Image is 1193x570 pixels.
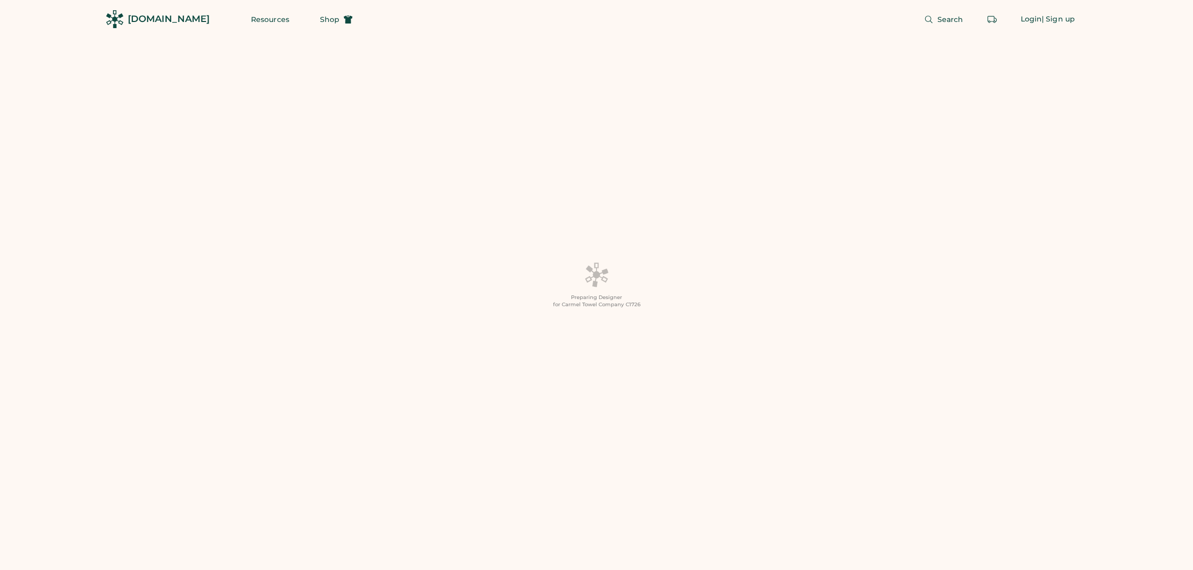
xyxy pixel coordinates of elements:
span: Search [937,16,963,23]
div: Preparing Designer for Carmel Towel Company C1726 [553,294,640,308]
span: Shop [320,16,339,23]
button: Retrieve an order [982,9,1002,30]
button: Search [912,9,976,30]
button: Resources [239,9,302,30]
img: Rendered Logo - Screens [106,10,124,28]
img: Platens-Black-Loader-Spin-rich%20black.webp [584,262,609,287]
div: | Sign up [1042,14,1075,25]
div: [DOMAIN_NAME] [128,13,210,26]
div: Login [1021,14,1042,25]
button: Shop [308,9,365,30]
